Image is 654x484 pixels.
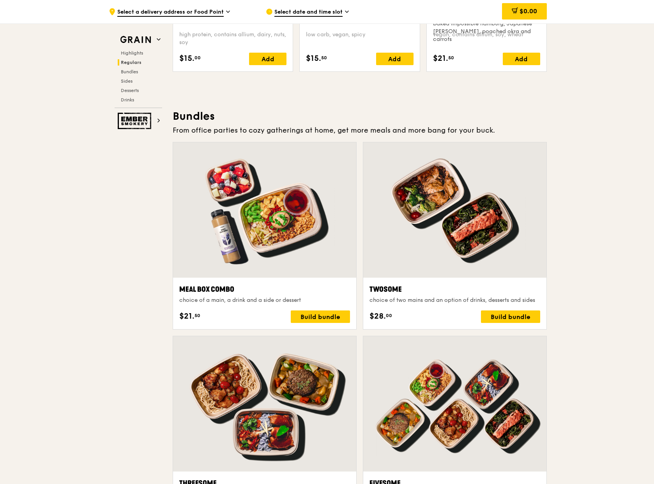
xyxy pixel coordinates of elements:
[121,88,139,93] span: Desserts
[306,53,321,64] span: $15.
[194,55,201,61] span: 00
[481,310,540,323] div: Build bundle
[503,53,540,65] div: Add
[118,33,154,47] img: Grain web logo
[369,310,386,322] span: $28.
[173,109,547,123] h3: Bundles
[386,312,392,319] span: 00
[321,55,327,61] span: 50
[376,53,414,65] div: Add
[369,296,540,304] div: choice of two mains and an option of drinks, desserts and sides
[121,50,143,56] span: Highlights
[274,8,343,17] span: Select date and time slot
[433,31,540,46] div: vegan, contains allium, soy, wheat
[291,310,350,323] div: Build bundle
[117,8,224,17] span: Select a delivery address or Food Point
[173,125,547,136] div: From office parties to cozy gatherings at home, get more meals and more bang for your buck.
[121,97,134,103] span: Drinks
[179,310,194,322] span: $21.
[179,31,286,46] div: high protein, contains allium, dairy, nuts, soy
[369,284,540,295] div: Twosome
[121,69,138,74] span: Bundles
[448,55,454,61] span: 50
[121,60,141,65] span: Regulars
[179,53,194,64] span: $15.
[520,7,537,15] span: $0.00
[249,53,286,65] div: Add
[433,53,448,64] span: $21.
[179,284,350,295] div: Meal Box Combo
[306,31,413,46] div: low carb, vegan, spicy
[118,113,154,129] img: Ember Smokery web logo
[179,296,350,304] div: choice of a main, a drink and a side or dessert
[194,312,200,319] span: 50
[121,78,133,84] span: Sides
